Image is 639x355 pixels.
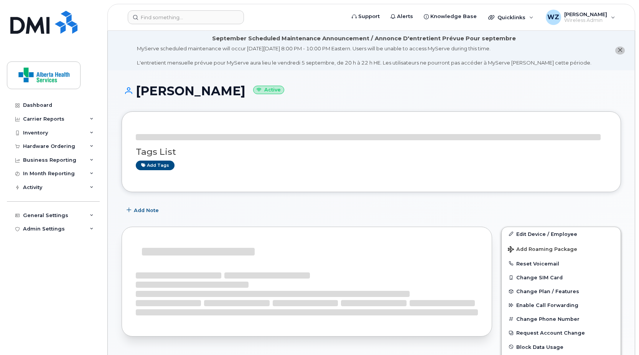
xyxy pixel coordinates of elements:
[122,84,621,98] h1: [PERSON_NAME]
[253,86,284,95] small: Active
[516,302,578,308] span: Enable Call Forwarding
[502,270,621,284] button: Change SIM Card
[136,161,175,170] a: Add tags
[502,284,621,298] button: Change Plan / Features
[516,289,579,294] span: Change Plan / Features
[136,147,607,157] h3: Tags List
[502,340,621,354] button: Block Data Usage
[502,312,621,326] button: Change Phone Number
[615,46,625,55] button: close notification
[212,35,516,43] div: September Scheduled Maintenance Announcement / Annonce D'entretient Prévue Pour septembre
[122,204,165,217] button: Add Note
[508,246,577,254] span: Add Roaming Package
[137,45,591,66] div: MyServe scheduled maintenance will occur [DATE][DATE] 8:00 PM - 10:00 PM Eastern. Users will be u...
[502,241,621,257] button: Add Roaming Package
[502,257,621,270] button: Reset Voicemail
[502,298,621,312] button: Enable Call Forwarding
[134,207,159,214] span: Add Note
[502,227,621,241] a: Edit Device / Employee
[502,326,621,340] button: Request Account Change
